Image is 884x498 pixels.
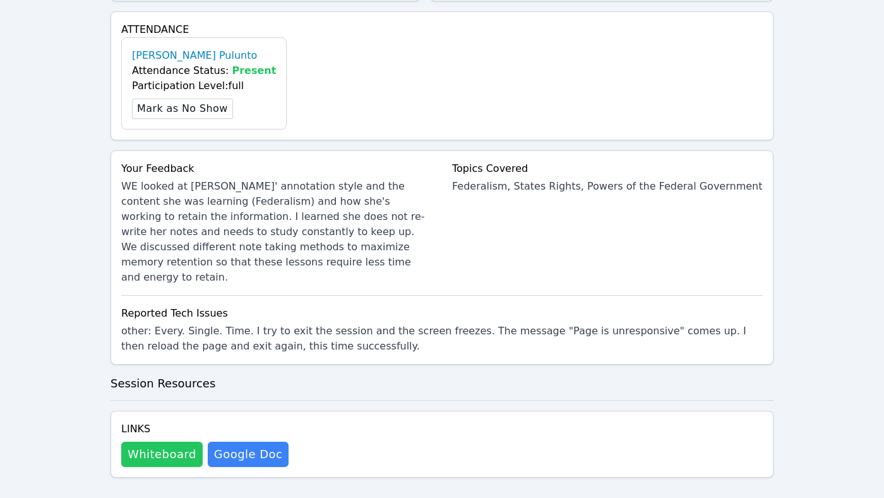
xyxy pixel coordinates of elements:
[121,22,763,37] h4: Attendance
[121,442,203,467] button: Whiteboard
[132,99,233,119] button: Mark as No Show
[121,306,763,321] div: Reported Tech Issues
[121,324,763,354] li: other : Every. Single. Time. I try to exit the session and the screen freezes. The message "Page ...
[110,375,773,392] h3: Session Resources
[452,161,763,176] div: Topics Covered
[132,78,276,94] div: Participation Level: full
[132,63,276,78] div: Attendance Status:
[121,422,289,437] h4: Links
[208,442,289,467] a: Google Doc
[132,48,257,63] a: [PERSON_NAME] Pulunto
[452,179,763,194] div: Federalism, States Rights, Powers of the Federal Government
[121,179,432,285] div: WE looked at [PERSON_NAME]' annotation style and the content she was learning (Federalism) and ho...
[121,161,432,176] div: Your Feedback
[232,64,277,76] span: Present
